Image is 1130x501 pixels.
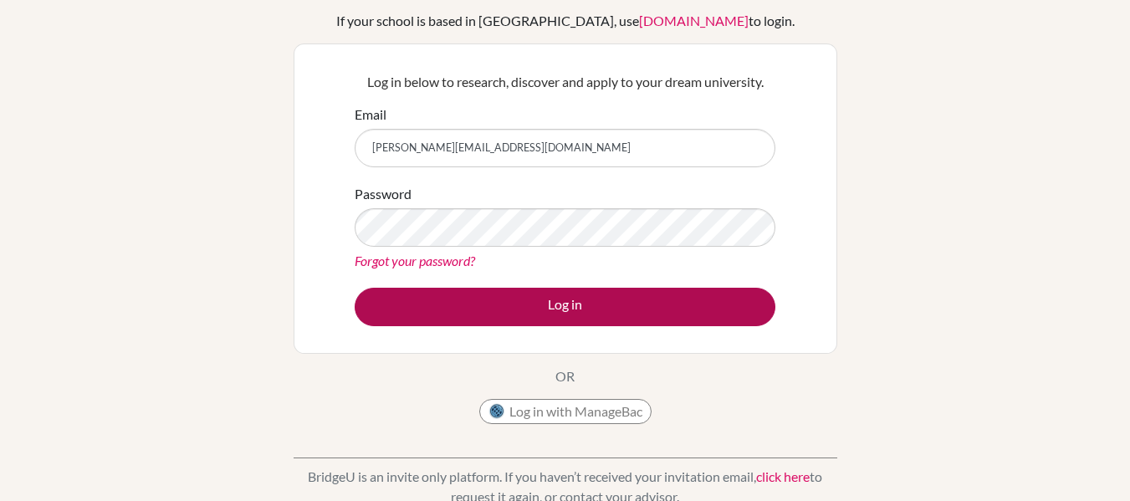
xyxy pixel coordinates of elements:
div: If your school is based in [GEOGRAPHIC_DATA], use to login. [336,11,795,31]
p: Log in below to research, discover and apply to your dream university. [355,72,775,92]
a: [DOMAIN_NAME] [639,13,749,28]
p: OR [555,366,575,386]
button: Log in [355,288,775,326]
a: Forgot your password? [355,253,475,268]
label: Password [355,184,412,204]
a: click here [756,468,810,484]
label: Email [355,105,386,125]
button: Log in with ManageBac [479,399,652,424]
